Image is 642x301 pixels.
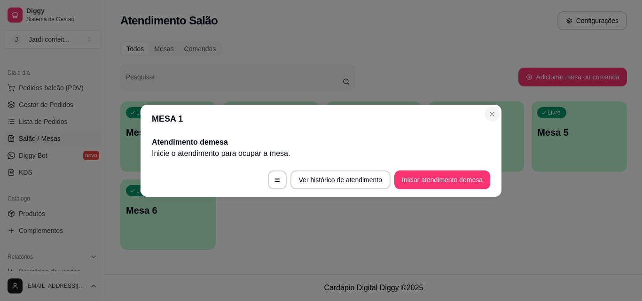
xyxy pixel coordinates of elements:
[141,105,501,133] header: MESA 1
[152,137,490,148] h2: Atendimento de mesa
[152,148,490,159] p: Inicie o atendimento para ocupar a mesa .
[394,170,490,189] button: Iniciar atendimento demesa
[485,107,500,122] button: Close
[290,170,391,189] button: Ver histórico de atendimento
